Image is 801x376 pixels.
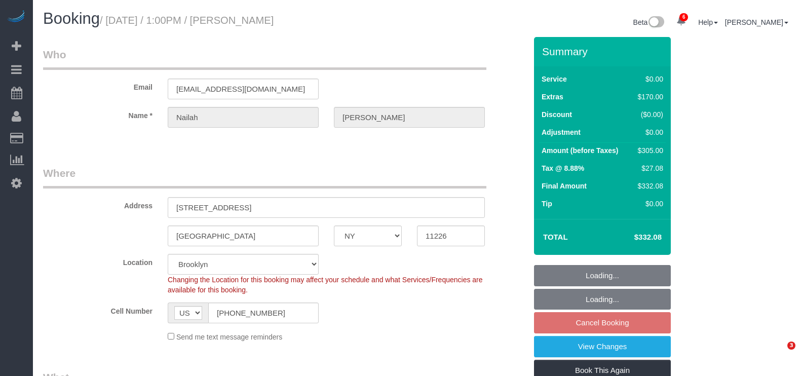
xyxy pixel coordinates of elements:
label: Adjustment [542,127,581,137]
h3: Summary [542,46,666,57]
input: Zip Code [417,225,485,246]
label: Extras [542,92,563,102]
a: Help [698,18,718,26]
input: City [168,225,319,246]
label: Final Amount [542,181,587,191]
label: Email [35,79,160,92]
label: Name * [35,107,160,121]
label: Tax @ 8.88% [542,163,584,173]
small: / [DATE] / 1:00PM / [PERSON_NAME] [100,15,274,26]
label: Location [35,254,160,268]
span: Changing the Location for this booking may affect your schedule and what Services/Frequencies are... [168,276,483,294]
legend: Where [43,166,486,189]
input: Last Name [334,107,485,128]
img: Automaid Logo [6,10,26,24]
iframe: Intercom live chat [767,342,791,366]
legend: Who [43,47,486,70]
span: Send me text message reminders [176,333,282,341]
span: Booking [43,10,100,27]
a: [PERSON_NAME] [725,18,788,26]
label: Discount [542,109,572,120]
div: $170.00 [634,92,663,102]
div: ($0.00) [634,109,663,120]
div: $0.00 [634,199,663,209]
a: Beta [633,18,665,26]
label: Service [542,74,567,84]
h4: $332.08 [604,233,662,242]
label: Cell Number [35,303,160,316]
div: $0.00 [634,127,663,137]
div: $332.08 [634,181,663,191]
input: First Name [168,107,319,128]
div: $27.08 [634,163,663,173]
input: Cell Number [208,303,319,323]
img: New interface [647,16,664,29]
label: Address [35,197,160,211]
div: $0.00 [634,74,663,84]
a: View Changes [534,336,671,357]
label: Amount (before Taxes) [542,145,618,156]
div: $305.00 [634,145,663,156]
label: Tip [542,199,552,209]
span: 3 [787,342,795,350]
input: Email [168,79,319,99]
a: 6 [671,10,691,32]
strong: Total [543,233,568,241]
span: 6 [679,13,688,21]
